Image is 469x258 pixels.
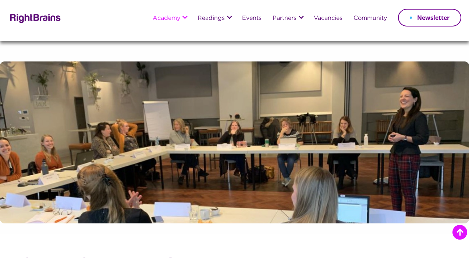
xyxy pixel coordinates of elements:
[242,15,262,22] a: Events
[153,15,180,22] a: Academy
[273,15,296,22] a: Partners
[8,13,61,23] img: Rightbrains
[353,15,387,22] a: Community
[398,9,461,26] a: Newsletter
[314,15,342,22] a: Vacancies
[198,15,225,22] a: Readings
